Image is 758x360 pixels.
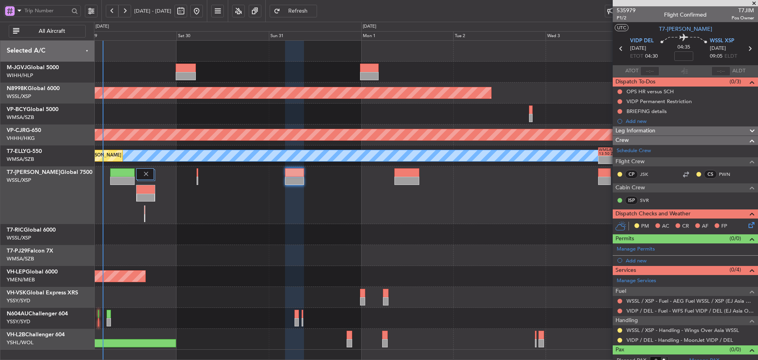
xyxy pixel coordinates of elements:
span: Pos Owner [732,15,754,21]
span: VIDP DEL [630,37,654,45]
a: PWN [719,171,737,178]
a: JSK [640,171,658,178]
img: gray-close.svg [143,170,150,177]
span: T7-[PERSON_NAME] [659,25,712,33]
span: (0/0) [730,345,741,354]
div: Tue 2 [453,31,546,41]
a: WSSL / XSP - Fuel - AEG Fuel WSSL / XSP (EJ Asia Only) [627,298,754,304]
span: T7JIM [732,6,754,15]
span: CR [682,222,689,230]
span: N604AU [7,311,28,317]
div: Wed 3 [546,31,638,41]
span: VH-VSK [7,290,26,296]
span: ALDT [732,67,745,75]
span: (0/4) [730,266,741,274]
span: WSSL XSP [710,37,734,45]
a: VP-BCYGlobal 5000 [7,107,58,112]
span: Pax [615,345,624,354]
div: Mon 1 [361,31,454,41]
a: SVR [640,197,658,204]
span: Crew [615,136,629,145]
span: Flight Crew [615,157,645,166]
span: Fuel [615,287,626,296]
span: VH-L2B [7,332,25,337]
span: Dispatch To-Dos [615,77,655,87]
button: All Aircraft [9,25,86,38]
div: 13:50 Z [599,152,621,156]
div: [DATE] [96,23,109,30]
a: N604AUChallenger 604 [7,311,68,317]
span: 04:35 [677,43,690,51]
div: [DATE] [363,23,376,30]
a: YSSY/SYD [7,297,30,304]
a: VH-L2BChallenger 604 [7,332,65,337]
a: WMSA/SZB [7,114,34,121]
span: (0/3) [730,77,741,86]
a: Manage Services [617,277,656,285]
div: - [599,160,621,164]
a: VH-LEPGlobal 6000 [7,269,58,275]
span: 04:30 [645,53,658,60]
div: CP [625,170,638,179]
span: Leg Information [615,126,655,136]
div: Add new [626,257,754,264]
div: Add new [626,118,754,124]
span: (0/0) [730,234,741,243]
a: VIDP / DEL - Fuel - WFS Fuel VIDP / DEL (EJ Asia Only) [627,307,754,314]
a: T7-RICGlobal 6000 [7,227,56,233]
span: Handling [615,316,638,325]
a: WSSL/XSP [7,177,31,184]
input: --:-- [640,66,659,76]
span: 09:05 [710,53,722,60]
span: Dispatch Checks and Weather [615,209,690,219]
span: FP [721,222,727,230]
div: CS [704,170,717,179]
input: Trip Number [24,5,69,17]
span: Refresh [282,8,314,14]
span: Cabin Crew [615,183,645,192]
span: ELDT [724,53,737,60]
a: WMSA/SZB [7,156,34,163]
a: M-JGVJGlobal 5000 [7,65,59,70]
span: ETOT [630,53,643,60]
a: VP-CJRG-650 [7,128,41,133]
span: 535979 [617,6,636,15]
span: M-JGVJ [7,65,27,70]
span: All Aircraft [21,28,83,34]
button: Refresh [270,5,317,17]
a: WMSA/SZB [7,255,34,262]
span: VP-BCY [7,107,26,112]
a: T7-ELLYG-550 [7,149,42,154]
span: Permits [615,234,634,243]
div: Flight Confirmed [664,11,707,19]
a: WSSL/XSP [7,93,31,100]
span: P1/2 [617,15,636,21]
a: YSHL/WOL [7,339,34,346]
a: T7-[PERSON_NAME]Global 7500 [7,170,92,175]
span: VP-CJR [7,128,26,133]
button: UTC [615,24,629,31]
a: WIHH/HLP [7,72,33,79]
a: VIDP / DEL - Handling - MoonJet VIDP / DEL [627,337,733,343]
a: Manage Permits [617,245,655,253]
div: OPS HR versus SCH [627,88,674,95]
a: T7-PJ29Falcon 7X [7,248,53,254]
div: Sat 30 [176,31,269,41]
a: Schedule Crew [617,147,651,155]
span: T7-RIC [7,227,24,233]
div: WMSA [599,148,621,152]
span: [DATE] - [DATE] [134,8,171,15]
div: Sun 31 [269,31,361,41]
span: [DATE] [630,45,646,53]
span: AF [702,222,708,230]
span: T7-ELLY [7,149,26,154]
span: VH-LEP [7,269,26,275]
span: AC [662,222,669,230]
div: VIDP Permanent Restriction [627,98,692,105]
a: N8998KGlobal 6000 [7,86,60,91]
span: Services [615,266,636,275]
span: [DATE] [710,45,726,53]
a: VH-VSKGlobal Express XRS [7,290,78,296]
div: Fri 29 [84,31,177,41]
a: YSSY/SYD [7,318,30,325]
